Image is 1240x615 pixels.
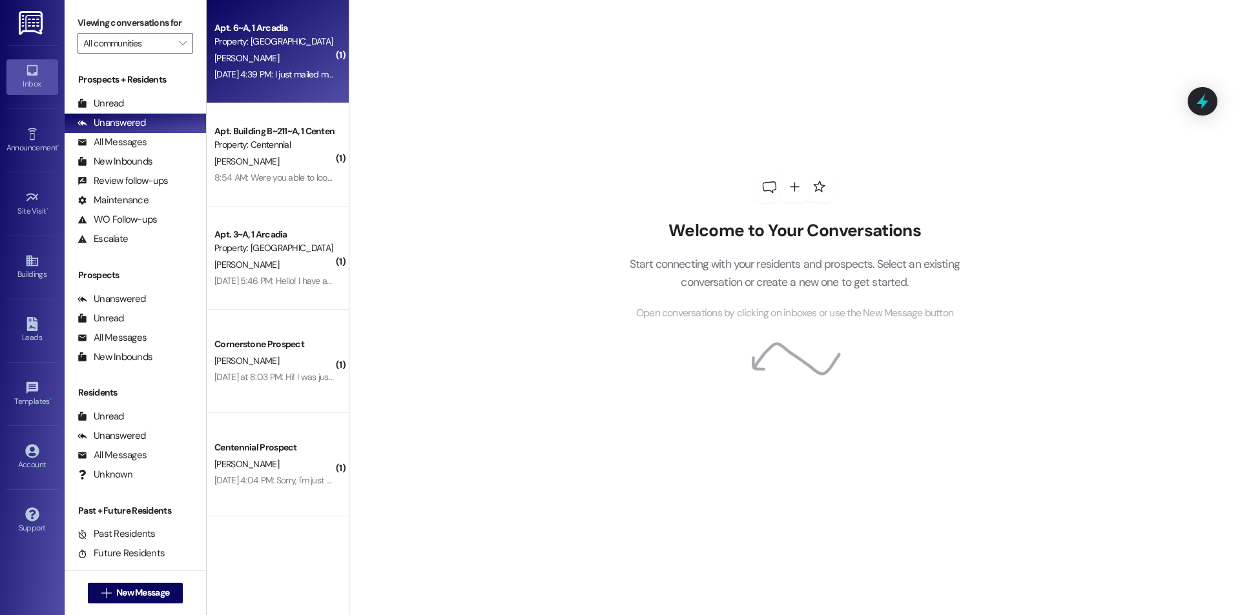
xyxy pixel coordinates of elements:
div: Apt. 6~A, 1 Arcadia [214,21,334,35]
div: [DATE] 4:04 PM: Sorry, I'm just waiting for my check to clear, it probably won't be until [DATE] [214,474,555,486]
div: Past Residents [77,527,156,541]
input: All communities [83,33,172,54]
div: Unanswered [77,429,146,443]
div: Unread [77,312,124,325]
div: Review follow-ups [77,174,168,188]
label: Viewing conversations for [77,13,193,33]
div: Unknown [77,468,132,481]
i:  [179,38,186,48]
div: Property: [GEOGRAPHIC_DATA] [214,35,334,48]
div: Past + Future Residents [65,504,206,518]
a: Templates • [6,377,58,412]
div: Residents [65,386,206,399]
div: Prospects [65,268,206,282]
div: Property: [GEOGRAPHIC_DATA] [214,241,334,255]
span: • [46,205,48,214]
span: [PERSON_NAME] [214,259,279,270]
img: ResiDesk Logo [19,11,45,35]
p: Start connecting with your residents and prospects. Select an existing conversation or create a n... [610,255,979,292]
span: • [50,395,52,404]
span: Open conversations by clicking on inboxes or use the New Message button [636,305,953,321]
div: Cornerstone Prospect [214,338,334,351]
div: Prospects + Residents [65,73,206,86]
div: Maintenance [77,194,149,207]
div: Unanswered [77,292,146,306]
div: Escalate [77,232,128,246]
div: Apt. 3~A, 1 Arcadia [214,228,334,241]
div: New Inbounds [77,350,152,364]
button: New Message [88,583,183,603]
div: Centennial Prospect [214,441,334,454]
a: Support [6,503,58,538]
span: [PERSON_NAME] [214,156,279,167]
div: [DATE] 5:46 PM: Hello! I have a question, If I'm moving from a shared room lease to to a single r... [214,275,1074,287]
div: WO Follow-ups [77,213,157,227]
span: [PERSON_NAME] [214,52,279,64]
a: Buildings [6,250,58,285]
div: All Messages [77,136,147,149]
a: Inbox [6,59,58,94]
div: 8:54 AM: Were you able to look into this? [214,172,366,183]
div: All Messages [77,449,147,462]
div: Property: Centennial [214,138,334,152]
div: Apt. Building B~211~A, 1 Centennial [214,125,334,138]
a: Account [6,440,58,475]
div: Unanswered [77,116,146,130]
div: All Messages [77,331,147,345]
i:  [101,588,111,598]
a: Site Visit • [6,187,58,221]
div: [DATE] 4:39 PM: I just mailed my key fob, do I also need to change my moving date? I set it to [D... [214,68,769,80]
div: Unread [77,410,124,423]
span: • [57,141,59,150]
span: [PERSON_NAME] [214,355,279,367]
div: Unread [77,97,124,110]
div: Future Residents [77,547,165,560]
span: New Message [116,586,169,600]
span: [PERSON_NAME] [214,458,279,470]
div: [DATE] at 8:03 PM: Hi! I was just wondering if any parking spots are available? covered or uncove... [214,371,589,383]
a: Leads [6,313,58,348]
h2: Welcome to Your Conversations [610,221,979,241]
div: New Inbounds [77,155,152,168]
